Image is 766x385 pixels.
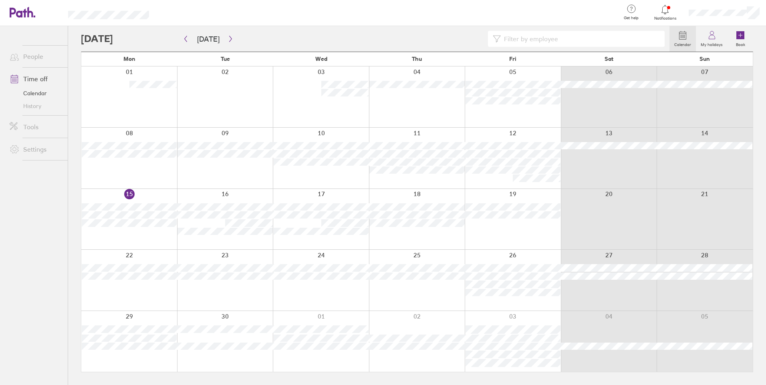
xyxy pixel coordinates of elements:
span: Tue [221,56,230,62]
a: History [3,100,68,112]
span: Fri [509,56,516,62]
a: My holidays [696,26,728,52]
label: My holidays [696,40,728,47]
a: People [3,48,68,64]
span: Thu [412,56,422,62]
a: Book [728,26,753,52]
span: Get help [618,16,644,20]
a: Notifications [652,4,678,21]
a: Settings [3,141,68,157]
a: Calendar [3,87,68,100]
label: Calendar [669,40,696,47]
span: Mon [123,56,135,62]
label: Book [731,40,750,47]
input: Filter by employee [501,31,660,46]
a: Calendar [669,26,696,52]
span: Sun [699,56,710,62]
span: Notifications [652,16,678,21]
span: Sat [605,56,613,62]
a: Time off [3,71,68,87]
a: Tools [3,119,68,135]
span: Wed [315,56,327,62]
button: [DATE] [191,32,226,46]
